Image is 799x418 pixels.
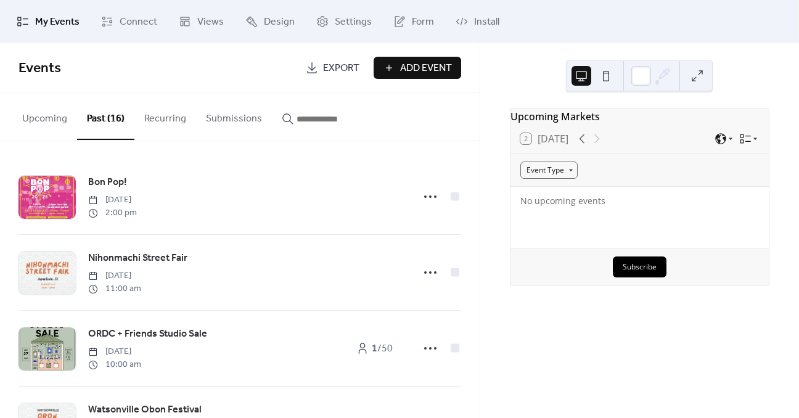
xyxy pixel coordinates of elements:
[12,93,77,139] button: Upcoming
[400,61,452,76] span: Add Event
[88,327,207,342] span: ORDC + Friends Studio Sale
[88,345,141,358] span: [DATE]
[196,93,272,139] button: Submissions
[77,93,134,140] button: Past (16)
[88,402,202,418] a: Watsonville Obon Festival
[88,250,187,266] a: Nihonmachi Street Fair
[236,5,304,38] a: Design
[88,358,141,371] span: 10:00 am
[264,15,295,30] span: Design
[323,61,359,76] span: Export
[35,15,80,30] span: My Events
[412,15,434,30] span: Form
[307,5,381,38] a: Settings
[613,256,666,277] button: Subscribe
[372,342,393,356] span: / 50
[88,174,127,191] a: Bon Pop!
[474,15,499,30] span: Install
[335,15,372,30] span: Settings
[88,175,127,190] span: Bon Pop!
[197,15,224,30] span: Views
[384,5,443,38] a: Form
[372,339,377,358] b: 1
[297,57,369,79] a: Export
[446,5,509,38] a: Install
[134,93,196,139] button: Recurring
[88,269,141,282] span: [DATE]
[88,403,202,417] span: Watsonville Obon Festival
[88,194,137,207] span: [DATE]
[88,282,141,295] span: 11:00 am
[88,251,187,266] span: Nihonmachi Street Fair
[520,194,759,207] div: No upcoming events
[18,55,61,82] span: Events
[344,337,406,359] a: 1/50
[374,57,461,79] button: Add Event
[7,5,89,38] a: My Events
[92,5,166,38] a: Connect
[120,15,157,30] span: Connect
[88,326,207,342] a: ORDC + Friends Studio Sale
[510,109,769,124] div: Upcoming Markets
[170,5,233,38] a: Views
[88,207,137,219] span: 2:00 pm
